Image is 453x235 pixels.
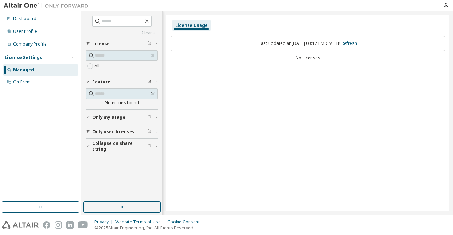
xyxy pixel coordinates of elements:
[86,124,158,140] button: Only used licenses
[92,79,110,85] span: Feature
[94,62,101,70] label: All
[115,219,167,225] div: Website Terms of Use
[92,129,134,135] span: Only used licenses
[147,114,151,120] span: Clear filter
[147,79,151,85] span: Clear filter
[94,219,115,225] div: Privacy
[92,41,110,47] span: License
[171,36,445,51] div: Last updated at: [DATE] 03:12 PM GMT+8
[147,41,151,47] span: Clear filter
[2,221,39,229] img: altair_logo.svg
[167,219,204,225] div: Cookie Consent
[86,30,158,36] a: Clear all
[147,129,151,135] span: Clear filter
[86,110,158,125] button: Only my usage
[13,79,31,85] div: On Prem
[175,23,208,28] div: License Usage
[43,221,50,229] img: facebook.svg
[94,225,204,231] p: © 2025 Altair Engineering, Inc. All Rights Reserved.
[171,55,445,61] div: No Licenses
[86,139,158,154] button: Collapse on share string
[13,41,47,47] div: Company Profile
[13,67,34,73] div: Managed
[55,221,62,229] img: instagram.svg
[92,114,125,120] span: Only my usage
[147,143,151,149] span: Clear filter
[4,2,92,9] img: Altair One
[66,221,74,229] img: linkedin.svg
[5,55,42,60] div: License Settings
[78,221,88,229] img: youtube.svg
[13,16,36,22] div: Dashboard
[92,141,147,152] span: Collapse on share string
[86,36,158,52] button: License
[86,100,158,106] div: No entries found
[13,29,37,34] div: User Profile
[86,74,158,90] button: Feature
[342,40,357,46] a: Refresh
